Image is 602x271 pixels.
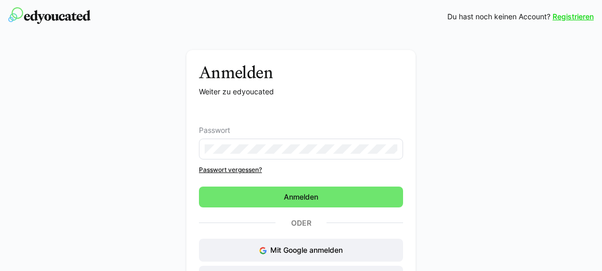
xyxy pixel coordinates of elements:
a: Registrieren [553,11,594,22]
p: Weiter zu edyoucated [199,87,403,97]
img: edyoucated [8,7,91,24]
span: Mit Google anmelden [270,245,343,254]
a: Passwort vergessen? [199,166,403,174]
p: Oder [275,216,327,230]
button: Anmelden [199,187,403,207]
button: Mit Google anmelden [199,239,403,262]
h3: Anmelden [199,63,403,82]
span: Du hast noch keinen Account? [447,11,550,22]
span: Anmelden [282,192,320,202]
span: Passwort [199,126,230,134]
